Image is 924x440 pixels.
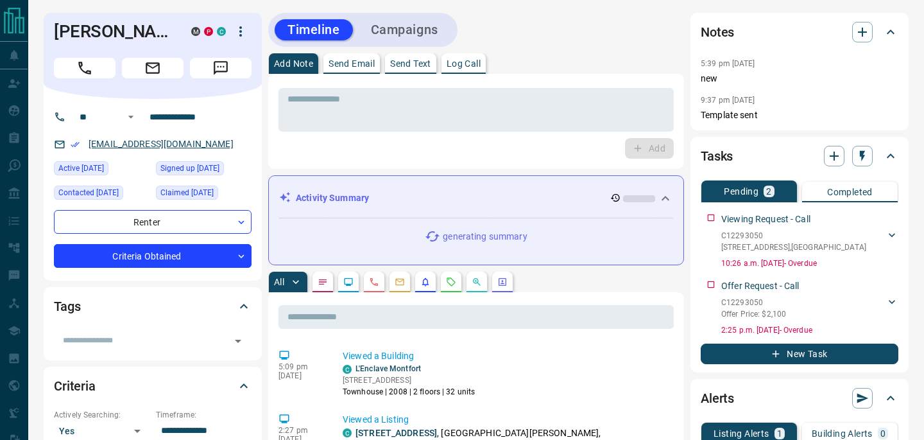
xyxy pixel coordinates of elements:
[701,22,734,42] h2: Notes
[54,296,80,317] h2: Tags
[766,187,771,196] p: 2
[343,386,475,398] p: Townhouse | 2008 | 2 floors | 32 units
[701,344,898,364] button: New Task
[54,376,96,396] h2: Criteria
[443,230,527,243] p: generating summary
[701,383,898,414] div: Alerts
[358,19,451,40] button: Campaigns
[160,186,214,199] span: Claimed [DATE]
[296,191,369,205] p: Activity Summary
[701,72,898,85] p: new
[721,279,800,293] p: Offer Request - Call
[701,96,755,105] p: 9:37 pm [DATE]
[721,258,898,269] p: 10:26 a.m. [DATE] - Overdue
[275,19,353,40] button: Timeline
[89,139,234,149] a: [EMAIL_ADDRESS][DOMAIN_NAME]
[497,277,508,287] svg: Agent Actions
[54,291,252,322] div: Tags
[54,409,150,421] p: Actively Searching:
[54,210,252,234] div: Renter
[190,58,252,78] span: Message
[714,429,769,438] p: Listing Alerts
[274,59,313,68] p: Add Note
[395,277,405,287] svg: Emails
[446,277,456,287] svg: Requests
[343,349,669,363] p: Viewed a Building
[701,59,755,68] p: 5:39 pm [DATE]
[701,141,898,172] div: Tasks
[721,294,898,322] div: C12293050Offer Price: $2,100
[390,59,431,68] p: Send Text
[279,186,673,210] div: Activity Summary
[472,277,482,287] svg: Opportunities
[54,21,172,42] h1: [PERSON_NAME]
[274,277,284,286] p: All
[318,277,328,287] svg: Notes
[343,277,354,287] svg: Lead Browsing Activity
[880,429,886,438] p: 0
[369,277,379,287] svg: Calls
[721,227,898,256] div: C12293050[STREET_ADDRESS],[GEOGRAPHIC_DATA]
[701,388,734,409] h2: Alerts
[160,162,219,175] span: Signed up [DATE]
[329,59,375,68] p: Send Email
[777,429,782,438] p: 1
[217,27,226,36] div: condos.ca
[355,428,437,438] a: [STREET_ADDRESS]
[724,187,758,196] p: Pending
[812,429,873,438] p: Building Alerts
[54,58,116,78] span: Call
[156,409,252,421] p: Timeframe:
[343,428,352,437] div: condos.ca
[355,364,421,373] a: L'Enclave Montfort
[156,161,252,179] div: Thu Aug 10 2023
[701,109,898,122] p: Template sent
[721,230,866,242] p: C12293050
[721,297,786,308] p: C12293050
[71,140,80,149] svg: Email Verified
[721,242,866,253] p: [STREET_ADDRESS] , [GEOGRAPHIC_DATA]
[123,109,139,125] button: Open
[54,244,252,268] div: Criteria Obtained
[54,186,150,204] div: Tue Jan 14 2025
[204,27,213,36] div: property.ca
[58,162,104,175] span: Active [DATE]
[58,186,119,199] span: Contacted [DATE]
[229,332,247,350] button: Open
[827,188,873,197] p: Completed
[701,146,733,166] h2: Tasks
[420,277,431,287] svg: Listing Alerts
[343,365,352,374] div: condos.ca
[54,161,150,179] div: Mon Aug 04 2025
[701,17,898,48] div: Notes
[278,426,323,435] p: 2:27 pm
[191,27,200,36] div: mrloft.ca
[278,371,323,380] p: [DATE]
[122,58,184,78] span: Email
[343,413,669,427] p: Viewed a Listing
[721,308,786,320] p: Offer Price: $2,100
[156,186,252,204] div: Sat Jan 11 2025
[721,324,898,336] p: 2:25 p.m. [DATE] - Overdue
[721,213,810,226] p: Viewing Request - Call
[343,374,475,386] p: [STREET_ADDRESS]
[447,59,481,68] p: Log Call
[278,362,323,371] p: 5:09 pm
[54,371,252,401] div: Criteria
